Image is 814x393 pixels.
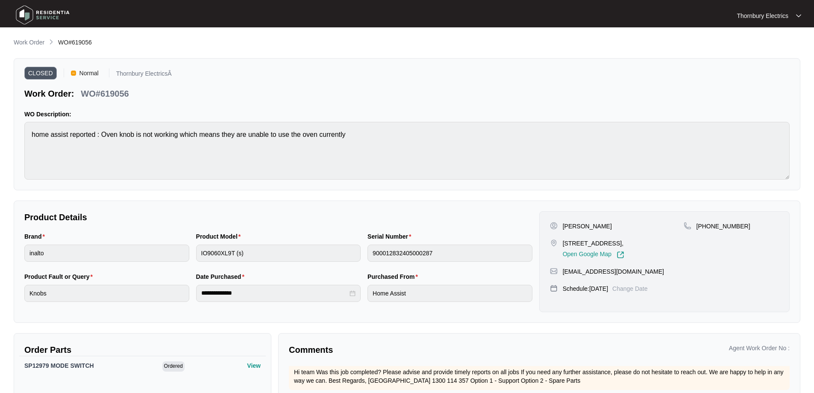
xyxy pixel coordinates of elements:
span: Ordered [162,361,185,372]
p: Change Date [612,284,648,293]
input: Brand [24,245,189,262]
p: Comments [289,344,533,356]
img: user-pin [550,222,558,230]
input: Purchased From [367,285,532,302]
p: Thornbury Electrics [737,12,788,20]
img: dropdown arrow [796,14,801,18]
label: Product Fault or Query [24,272,96,281]
p: [PHONE_NUMBER] [696,222,750,230]
img: Link-External [617,251,624,259]
label: Product Model [196,232,244,241]
p: Work Order [14,38,44,47]
p: Product Details [24,211,532,223]
span: CLOSED [24,67,57,80]
p: Order Parts [24,344,261,356]
img: residentia service logo [13,2,73,28]
img: map-pin [684,222,691,230]
textarea: home assist reported : Oven knob is not working which means they are unable to use the oven curre... [24,122,790,180]
input: Product Model [196,245,361,262]
p: Work Order: [24,88,74,100]
p: Thornbury ElectricsÂ [116,71,172,80]
p: WO#619056 [81,88,129,100]
p: View [247,361,261,370]
label: Date Purchased [196,272,248,281]
img: map-pin [550,284,558,292]
label: Purchased From [367,272,421,281]
p: [EMAIL_ADDRESS][DOMAIN_NAME] [563,267,664,276]
p: Hi team Was this job completed? Please advise and provide timely reports on all jobs If you need ... [294,368,785,385]
input: Serial Number [367,245,532,262]
input: Product Fault or Query [24,285,189,302]
span: SP12979 MODE SWITCH [24,362,94,369]
a: Work Order [12,38,46,47]
img: map-pin [550,267,558,275]
p: Schedule: [DATE] [563,284,608,293]
label: Brand [24,232,48,241]
img: map-pin [550,239,558,247]
input: Date Purchased [201,289,348,298]
p: Agent Work Order No : [729,344,790,352]
span: WO#619056 [58,39,92,46]
span: Normal [76,67,102,80]
p: [PERSON_NAME] [563,222,612,230]
p: [STREET_ADDRESS], [563,239,624,248]
img: Vercel Logo [71,71,76,76]
a: Open Google Map [563,251,624,259]
label: Serial Number [367,232,414,241]
p: WO Description: [24,110,790,118]
img: chevron-right [48,38,55,45]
